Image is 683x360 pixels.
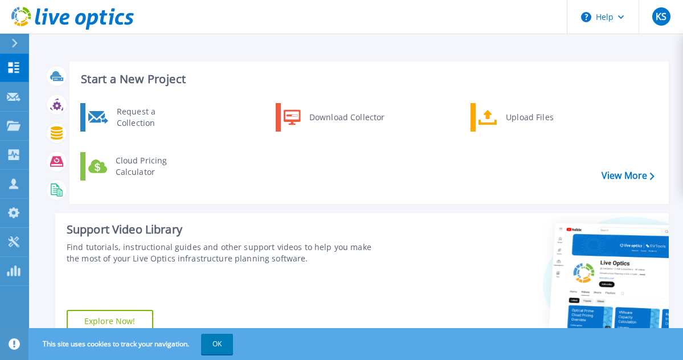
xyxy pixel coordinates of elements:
span: KS [656,12,666,21]
a: View More [602,170,655,181]
div: Find tutorials, instructional guides and other support videos to help you make the most of your L... [67,242,385,264]
div: Cloud Pricing Calculator [110,155,194,178]
button: OK [201,334,233,354]
a: Cloud Pricing Calculator [80,152,197,181]
a: Explore Now! [67,310,153,333]
a: Request a Collection [80,103,197,132]
div: Request a Collection [111,106,194,129]
div: Support Video Library [67,222,385,237]
div: Download Collector [304,106,390,129]
div: Upload Files [500,106,584,129]
h3: Start a New Project [81,73,654,85]
span: This site uses cookies to track your navigation. [31,334,233,354]
a: Upload Files [471,103,587,132]
a: Download Collector [276,103,392,132]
